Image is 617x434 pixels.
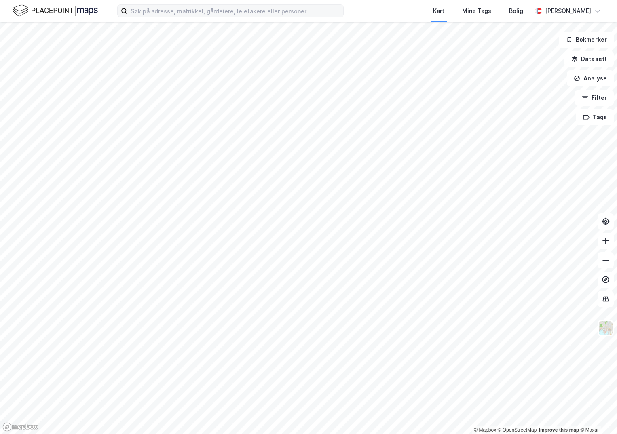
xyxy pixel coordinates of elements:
[576,109,614,125] button: Tags
[545,6,591,16] div: [PERSON_NAME]
[575,90,614,106] button: Filter
[462,6,491,16] div: Mine Tags
[539,427,579,433] a: Improve this map
[498,427,537,433] a: OpenStreetMap
[127,5,343,17] input: Søk på adresse, matrikkel, gårdeiere, leietakere eller personer
[474,427,496,433] a: Mapbox
[2,422,38,432] a: Mapbox homepage
[433,6,444,16] div: Kart
[559,32,614,48] button: Bokmerker
[13,4,98,18] img: logo.f888ab2527a4732fd821a326f86c7f29.svg
[509,6,523,16] div: Bolig
[577,395,617,434] iframe: Chat Widget
[567,70,614,86] button: Analyse
[564,51,614,67] button: Datasett
[598,320,613,336] img: Z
